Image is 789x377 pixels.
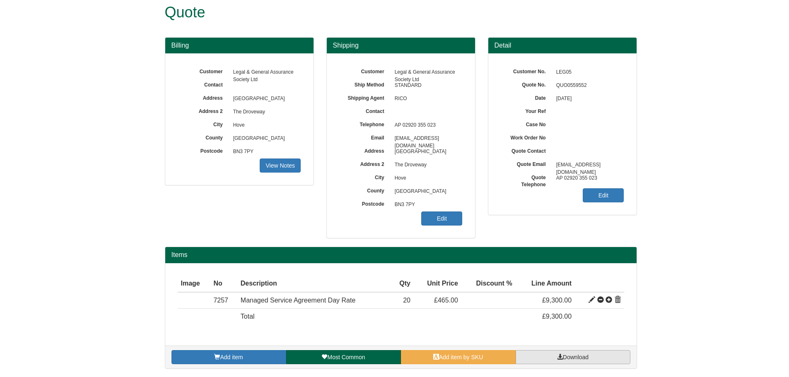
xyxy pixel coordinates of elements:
[501,66,552,75] label: Customer No.
[516,350,630,364] a: Download
[501,132,552,142] label: Work Order No
[552,79,624,92] span: QUO0559552
[552,172,624,185] span: AP 02920 355 023
[391,145,463,158] span: [GEOGRAPHIC_DATA]
[391,185,463,198] span: [GEOGRAPHIC_DATA]
[434,297,458,304] span: £465.00
[391,66,463,79] span: Legal & General Assurance Society Ltd
[563,354,589,360] span: Download
[339,132,391,142] label: Email
[501,172,552,188] label: Quote Telephone
[501,119,552,128] label: Case No
[171,42,307,49] h3: Billing
[237,276,391,292] th: Description
[391,92,463,106] span: RICO
[391,132,463,145] span: [EMAIL_ADDRESS][DOMAIN_NAME]
[339,198,391,208] label: Postcode
[339,119,391,128] label: Telephone
[542,313,572,320] span: £9,300.00
[501,79,552,89] label: Quote No.
[178,119,229,128] label: City
[461,276,516,292] th: Discount %
[339,106,391,115] label: Contact
[339,158,391,168] label: Address 2
[391,198,463,211] span: BN3 7PY
[260,158,301,173] a: View Notes
[178,132,229,142] label: County
[391,276,414,292] th: Qty
[229,66,301,79] span: Legal & General Assurance Society Ltd
[414,276,461,292] th: Unit Price
[501,158,552,168] label: Quote Email
[516,276,575,292] th: Line Amount
[327,354,365,360] span: Most Common
[210,292,237,309] td: 7257
[178,145,229,155] label: Postcode
[237,309,391,325] td: Total
[241,297,355,304] span: Managed Service Agreement Day Rate
[339,172,391,181] label: City
[220,354,243,360] span: Add item
[391,119,463,132] span: AP 02920 355 023
[229,132,301,145] span: [GEOGRAPHIC_DATA]
[339,92,391,102] label: Shipping Agent
[391,172,463,185] span: Hove
[542,297,572,304] span: £9,300.00
[339,145,391,155] label: Address
[171,251,630,259] h2: Items
[229,119,301,132] span: Hove
[178,92,229,102] label: Address
[552,66,624,79] span: LEG05
[333,42,469,49] h3: Shipping
[403,297,410,304] span: 20
[178,66,229,75] label: Customer
[439,354,483,360] span: Add item by SKU
[229,106,301,119] span: The Droveway
[229,92,301,106] span: [GEOGRAPHIC_DATA]
[501,106,552,115] label: Your Ref
[210,276,237,292] th: No
[583,188,624,202] a: Edit
[339,66,391,75] label: Customer
[501,145,552,155] label: Quote Contact
[391,79,463,92] span: STANDARD
[495,42,630,49] h3: Detail
[339,185,391,195] label: County
[178,106,229,115] label: Address 2
[391,158,463,172] span: The Droveway
[421,211,462,226] a: Edit
[501,92,552,102] label: Date
[178,79,229,89] label: Contact
[229,145,301,158] span: BN3 7PY
[552,158,624,172] span: [EMAIL_ADDRESS][DOMAIN_NAME]
[339,79,391,89] label: Ship Method
[178,276,210,292] th: Image
[552,92,624,106] span: [DATE]
[165,4,606,21] h1: Quote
